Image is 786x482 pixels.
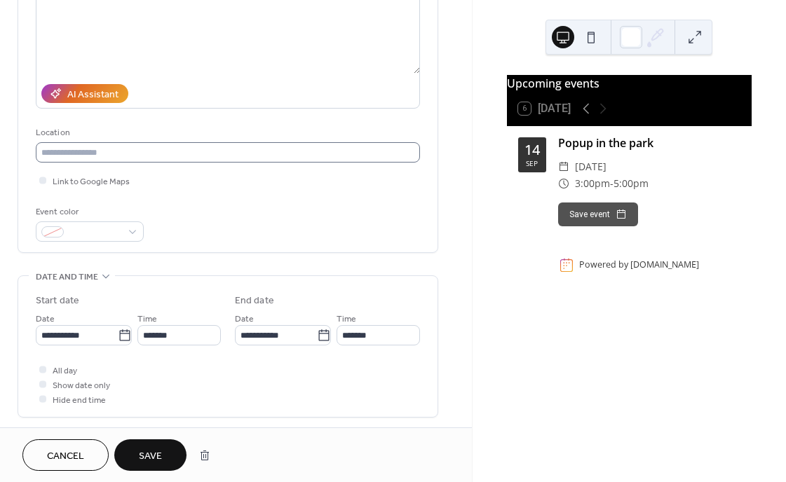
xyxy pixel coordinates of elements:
div: Popup in the park [558,135,740,151]
span: Link to Google Maps [53,174,130,189]
span: Date and time [36,270,98,284]
span: 5:00pm [614,175,649,192]
span: All day [53,364,77,378]
button: Cancel [22,439,109,471]
span: Date [36,312,55,326]
div: 14 [524,143,540,157]
span: - [610,175,614,192]
div: ​ [558,175,569,192]
div: Start date [36,294,79,308]
span: Time [337,312,356,326]
div: Event color [36,205,141,219]
button: Save [114,439,187,471]
span: Cancel [47,449,84,464]
div: Location [36,125,417,140]
span: Show date only [53,378,110,393]
span: Hide end time [53,393,106,408]
span: Save [139,449,162,464]
div: AI Assistant [67,88,118,102]
div: Powered by [579,259,699,271]
div: Sep [526,160,538,167]
span: Date [235,312,254,326]
div: Upcoming events [507,75,752,92]
span: [DATE] [575,158,607,175]
a: [DOMAIN_NAME] [630,259,699,271]
span: Time [137,312,157,326]
button: Save event [558,202,638,226]
div: End date [235,294,274,308]
div: ​ [558,158,569,175]
button: AI Assistant [41,84,128,103]
span: 3:00pm [575,175,610,192]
